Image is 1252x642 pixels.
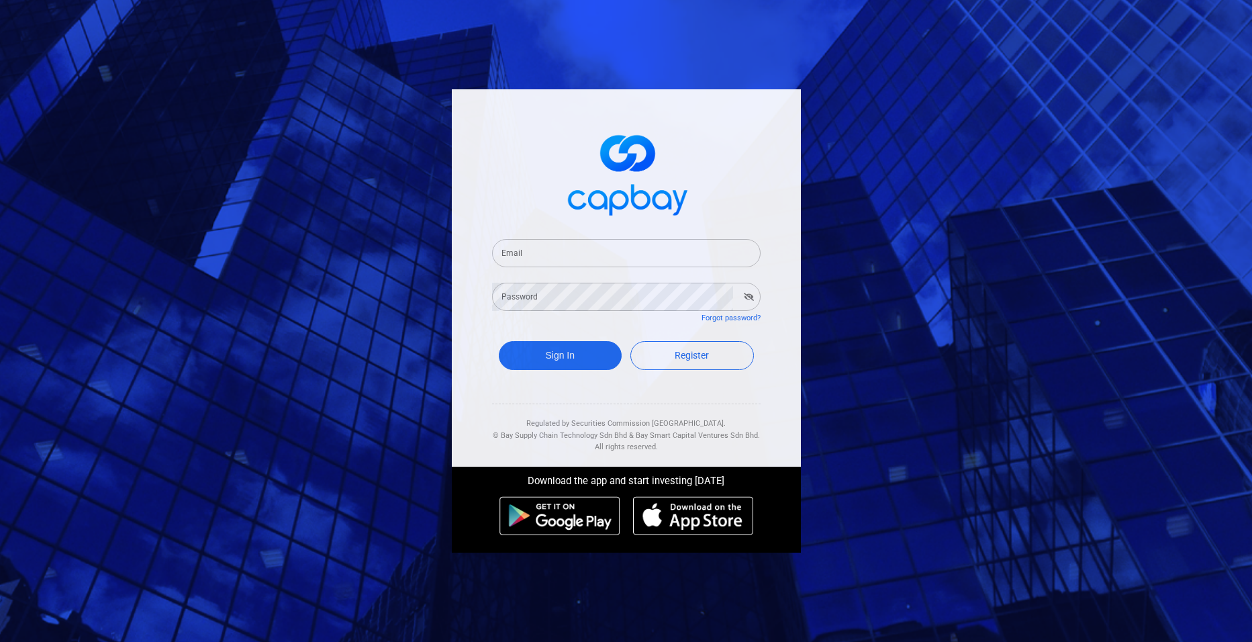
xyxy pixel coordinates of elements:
div: Download the app and start investing [DATE] [442,467,811,490]
img: android [499,496,620,535]
span: Bay Smart Capital Ventures Sdn Bhd. [636,431,760,440]
span: Register [675,350,709,361]
a: Forgot password? [702,314,761,322]
img: logo [559,123,693,223]
button: Sign In [499,341,622,370]
div: Regulated by Securities Commission [GEOGRAPHIC_DATA]. & All rights reserved. [492,404,761,453]
img: ios [633,496,753,535]
span: © Bay Supply Chain Technology Sdn Bhd [493,431,627,440]
a: Register [630,341,754,370]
